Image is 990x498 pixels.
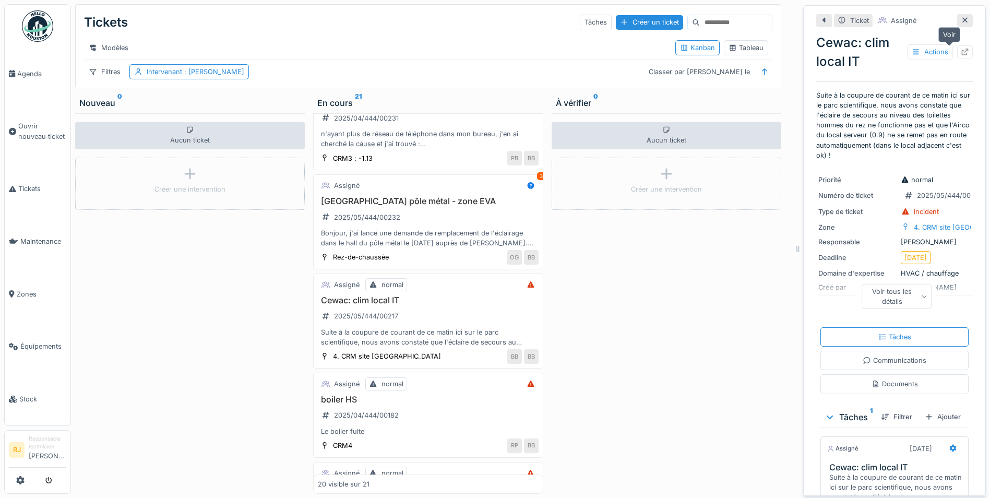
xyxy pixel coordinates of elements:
div: n'ayant plus de réseau de téléphone dans mon bureau, j'en ai cherché la cause et j'ai trouvé : l'... [318,129,538,149]
div: Assigné [891,16,916,26]
a: Zones [5,268,70,321]
a: Maintenance [5,215,70,268]
div: Kanban [680,43,715,53]
div: OG [507,250,522,265]
span: : [PERSON_NAME] [182,68,244,76]
img: Badge_color-CXgf-gQk.svg [22,10,53,42]
div: BB [524,438,539,453]
div: [PERSON_NAME] [818,237,971,247]
div: À vérifier [556,97,777,109]
div: Bonjour, j'ai lancé une demande de remplacement de l'éclairage dans le hall du pôle métal le [DAT... [318,228,538,248]
span: Zones [17,289,66,299]
span: Équipements [20,341,66,351]
div: Priorité [818,175,897,185]
div: Suite à la coupure de courant de ce matin ici sur le parc scientifique, nous avons constaté que l... [318,327,538,347]
div: Documents [872,379,918,389]
a: Tickets [5,163,70,216]
h3: [GEOGRAPHIC_DATA] pôle métal - zone EVA [318,196,538,206]
div: BB [524,349,539,364]
div: BB [524,151,539,165]
div: Tâches [878,332,911,342]
div: Deadline [818,253,897,263]
div: 4. CRM site [GEOGRAPHIC_DATA] [333,351,441,361]
a: Équipements [5,321,70,373]
div: Filtres [84,64,125,79]
sup: 21 [355,97,362,109]
div: Assigné [334,468,360,478]
div: 2025/04/444/00231 [334,113,399,123]
a: Agenda [5,48,70,100]
div: Assigné [334,280,360,290]
div: Numéro de ticket [818,191,897,200]
div: normal [381,468,403,478]
div: Tableau [729,43,764,53]
a: Stock [5,373,70,425]
span: Maintenance [20,236,66,246]
div: Assigné [334,379,360,389]
div: En cours [317,97,539,109]
h3: Cewac: clim local IT [318,295,538,305]
div: HVAC / chauffage [818,268,971,278]
div: Voir [938,27,960,42]
div: normal [901,175,933,185]
div: Assigné [827,444,858,453]
div: [DATE] [910,444,932,454]
div: Voir tous les détails [862,284,932,309]
div: Classer par [PERSON_NAME] le [644,64,755,79]
div: Intervenant [147,67,244,77]
div: Responsable [818,237,897,247]
div: Nouveau [79,97,301,109]
sup: 0 [593,97,598,109]
div: Modèles [84,40,133,55]
div: Aucun ticket [75,122,305,149]
div: Rez-de-chaussée [333,252,389,262]
div: 2025/05/444/00217 [917,191,981,200]
h3: Cewac: clim local IT [829,463,964,472]
div: 20 visible sur 21 [318,479,369,489]
div: Communications [863,355,926,365]
div: Ticket [850,16,869,26]
span: Stock [19,394,66,404]
div: Domaine d'expertise [818,268,897,278]
div: 2025/05/444/00217 [334,311,398,321]
span: Ouvrir nouveau ticket [18,121,66,141]
div: Créer un ticket [616,15,683,29]
div: Aucun ticket [552,122,781,149]
div: Assigné [334,181,360,191]
span: Agenda [17,69,66,79]
div: PB [507,151,522,165]
div: BB [524,250,539,265]
div: RP [507,438,522,453]
span: Tickets [18,184,66,194]
div: CRM4 [333,441,352,450]
div: normal [381,379,403,389]
div: Tickets [84,9,128,36]
div: Cewac: clim local IT [816,33,973,71]
div: normal [381,280,403,290]
div: Tâches [580,15,612,30]
div: Le boiler fuite [318,426,538,436]
li: RJ [9,442,25,458]
div: Tâches [825,411,873,423]
sup: 1 [870,411,873,423]
div: CRM3 : -1.13 [333,153,373,163]
p: Suite à la coupure de courant de ce matin ici sur le parc scientifique, nous avons constaté que l... [816,90,973,160]
div: Ajouter [921,410,965,424]
div: Actions [907,44,953,60]
h3: boiler HS [318,395,538,405]
div: Responsable technicien [29,435,66,451]
div: [DATE] [904,253,927,263]
div: Type de ticket [818,207,897,217]
sup: 0 [117,97,122,109]
div: Incident [914,207,939,217]
div: BB [507,349,522,364]
a: RJ Responsable technicien[PERSON_NAME] [9,435,66,468]
a: Ouvrir nouveau ticket [5,100,70,163]
div: 2025/05/444/00232 [334,212,400,222]
li: [PERSON_NAME] [29,435,66,465]
div: 2025/04/444/00182 [334,410,399,420]
div: Créer une intervention [631,184,702,194]
div: Créer une intervention [154,184,225,194]
div: 3 [537,172,545,180]
div: Filtrer [877,410,916,424]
